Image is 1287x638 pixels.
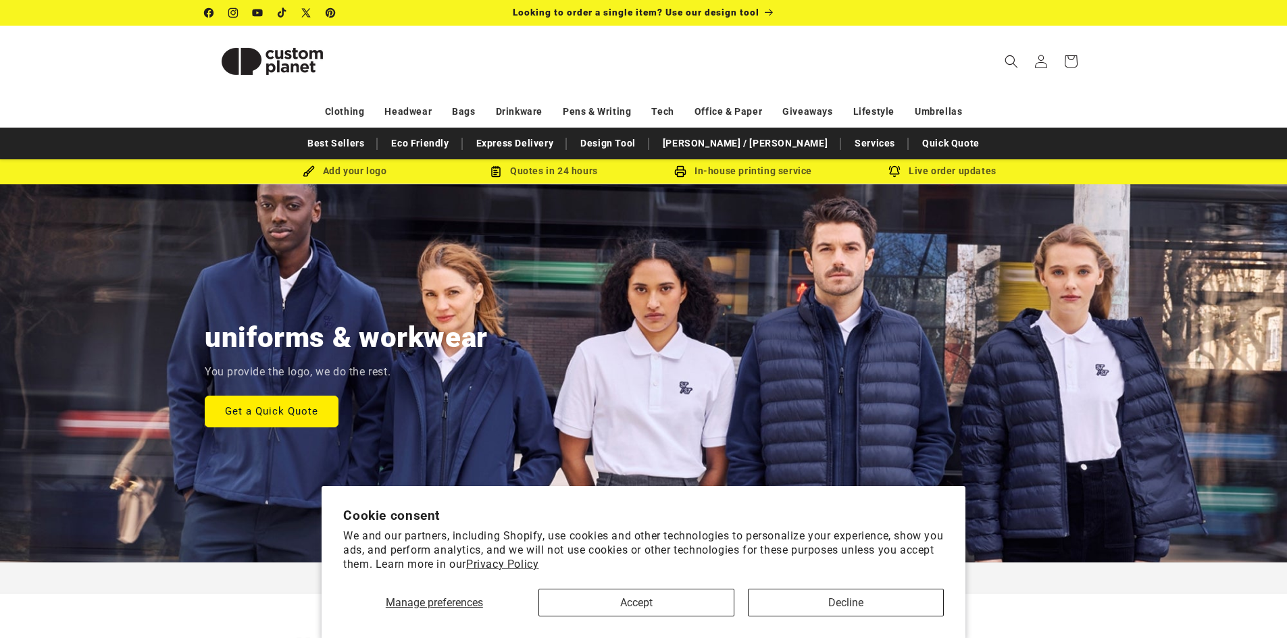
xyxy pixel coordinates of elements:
[343,529,944,571] p: We and our partners, including Shopify, use cookies and other technologies to personalize your ex...
[452,100,475,124] a: Bags
[384,100,432,124] a: Headwear
[848,132,902,155] a: Services
[888,165,901,178] img: Order updates
[445,163,644,180] div: Quotes in 24 hours
[782,100,832,124] a: Giveaways
[490,165,502,178] img: Order Updates Icon
[651,100,674,124] a: Tech
[748,589,944,616] button: Decline
[343,508,944,523] h2: Cookie consent
[245,163,445,180] div: Add your logo
[644,163,843,180] div: In-house printing service
[199,26,345,97] a: Custom Planet
[303,165,315,178] img: Brush Icon
[674,165,686,178] img: In-house printing
[470,132,561,155] a: Express Delivery
[513,7,759,18] span: Looking to order a single item? Use our design tool
[656,132,834,155] a: [PERSON_NAME] / [PERSON_NAME]
[466,558,538,570] a: Privacy Policy
[301,132,371,155] a: Best Sellers
[915,132,986,155] a: Quick Quote
[538,589,734,616] button: Accept
[1219,573,1287,638] iframe: Chat Widget
[205,319,488,356] h2: uniforms & workwear
[574,132,642,155] a: Design Tool
[915,100,962,124] a: Umbrellas
[563,100,631,124] a: Pens & Writing
[205,363,390,382] p: You provide the logo, we do the rest.
[205,395,338,427] a: Get a Quick Quote
[496,100,542,124] a: Drinkware
[843,163,1042,180] div: Live order updates
[695,100,762,124] a: Office & Paper
[853,100,894,124] a: Lifestyle
[996,47,1026,76] summary: Search
[325,100,365,124] a: Clothing
[205,31,340,92] img: Custom Planet
[384,132,455,155] a: Eco Friendly
[343,589,525,616] button: Manage preferences
[386,596,483,609] span: Manage preferences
